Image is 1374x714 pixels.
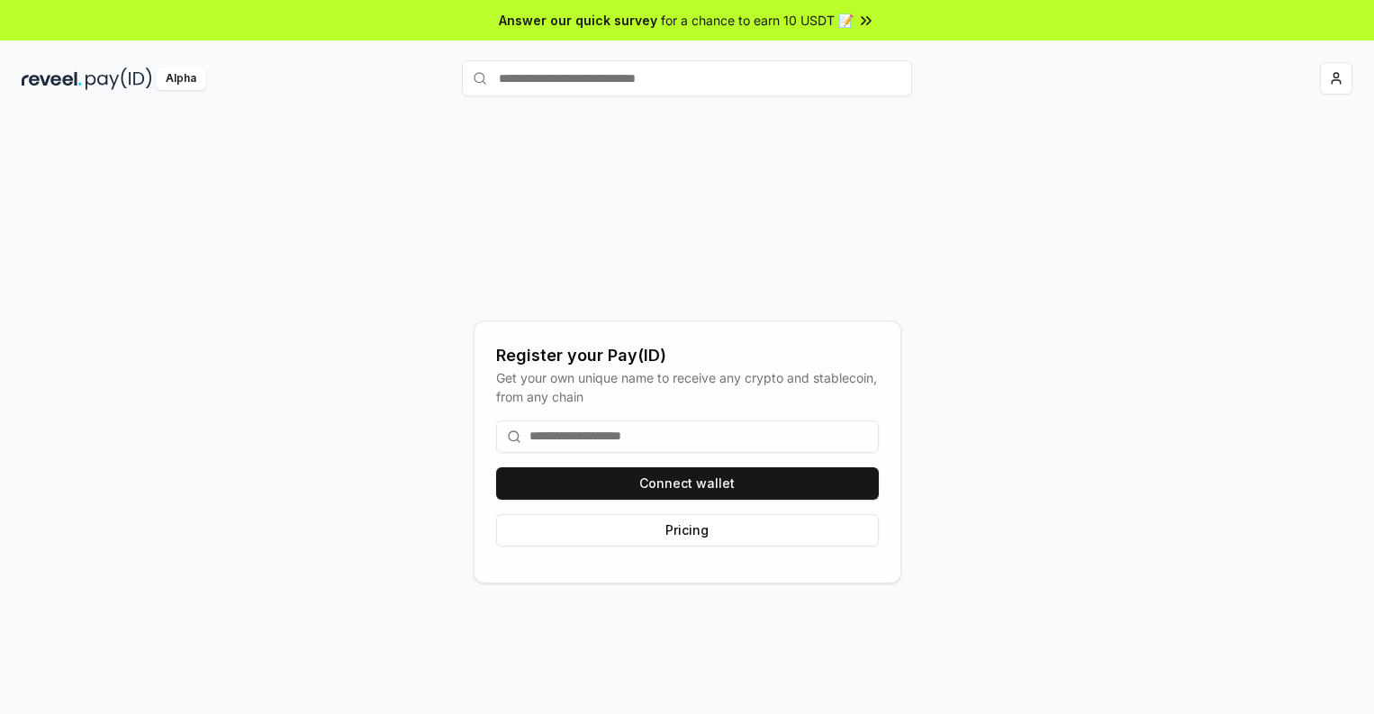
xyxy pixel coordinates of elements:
div: Get your own unique name to receive any crypto and stablecoin, from any chain [496,368,879,406]
img: pay_id [86,68,152,90]
img: reveel_dark [22,68,82,90]
div: Alpha [156,68,206,90]
button: Pricing [496,514,879,547]
button: Connect wallet [496,467,879,500]
span: for a chance to earn 10 USDT 📝 [661,11,854,30]
span: Answer our quick survey [499,11,657,30]
div: Register your Pay(ID) [496,343,879,368]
